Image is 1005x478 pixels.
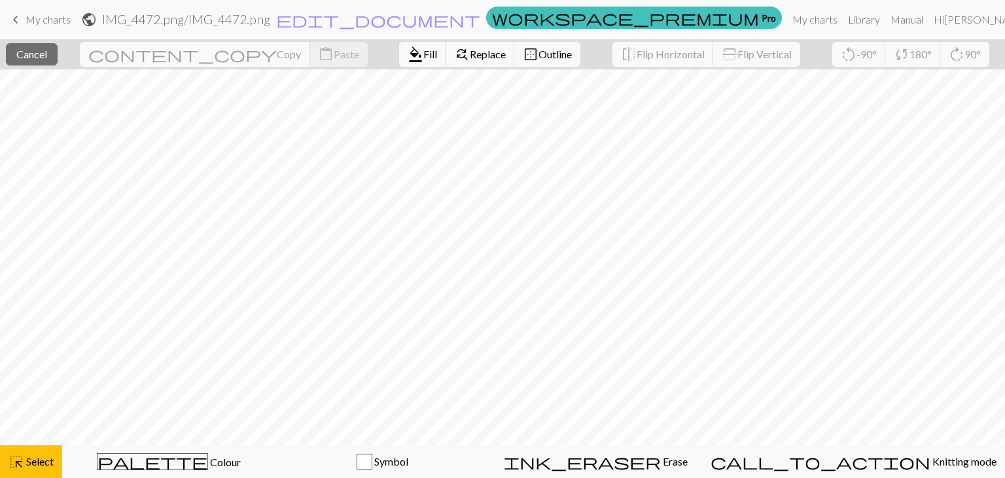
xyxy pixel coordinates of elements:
span: Colour [208,456,241,468]
span: highlight_alt [9,452,24,471]
span: Replace [470,48,506,60]
span: Knitting mode [930,455,996,468]
h2: IMG_4472.png / IMG_4472.png [102,12,270,27]
a: Manual [885,7,928,33]
button: -90° [832,42,886,67]
span: Symbol [372,455,408,468]
span: My charts [26,13,71,26]
span: format_color_fill [408,45,423,64]
span: content_copy [88,45,277,64]
span: edit_document [276,10,480,29]
span: Flip Vertical [737,48,792,60]
button: Outline [514,42,580,67]
button: Colour [62,445,275,478]
span: rotate_left [841,45,856,64]
a: My charts [8,9,71,31]
button: 90° [940,42,989,67]
button: Copy [80,42,310,67]
span: Cancel [16,48,47,60]
a: My charts [787,7,843,33]
span: Flip Horizontal [637,48,705,60]
button: Replace [446,42,515,67]
span: Fill [423,48,437,60]
a: Pro [486,7,782,29]
span: palette [97,452,207,471]
span: 180° [909,48,932,60]
span: -90° [856,48,877,60]
button: Cancel [6,43,58,65]
button: Flip Vertical [713,42,800,67]
span: flip [621,45,637,64]
button: Fill [399,42,446,67]
button: Symbol [275,445,489,478]
button: 180° [885,42,941,67]
span: border_outer [523,45,538,64]
span: Select [24,455,54,468]
span: workspace_premium [492,9,759,27]
button: Knitting mode [702,445,1005,478]
span: Erase [661,455,688,468]
span: public [81,10,97,29]
span: find_replace [454,45,470,64]
span: rotate_right [949,45,964,64]
a: Library [843,7,885,33]
span: 90° [964,48,981,60]
button: Flip Horizontal [612,42,714,67]
span: flip [720,46,739,62]
span: Copy [277,48,301,60]
span: sync [894,45,909,64]
span: ink_eraser [504,452,661,471]
span: call_to_action [711,452,930,471]
span: keyboard_arrow_left [8,10,24,29]
button: Erase [489,445,702,478]
span: Outline [538,48,572,60]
